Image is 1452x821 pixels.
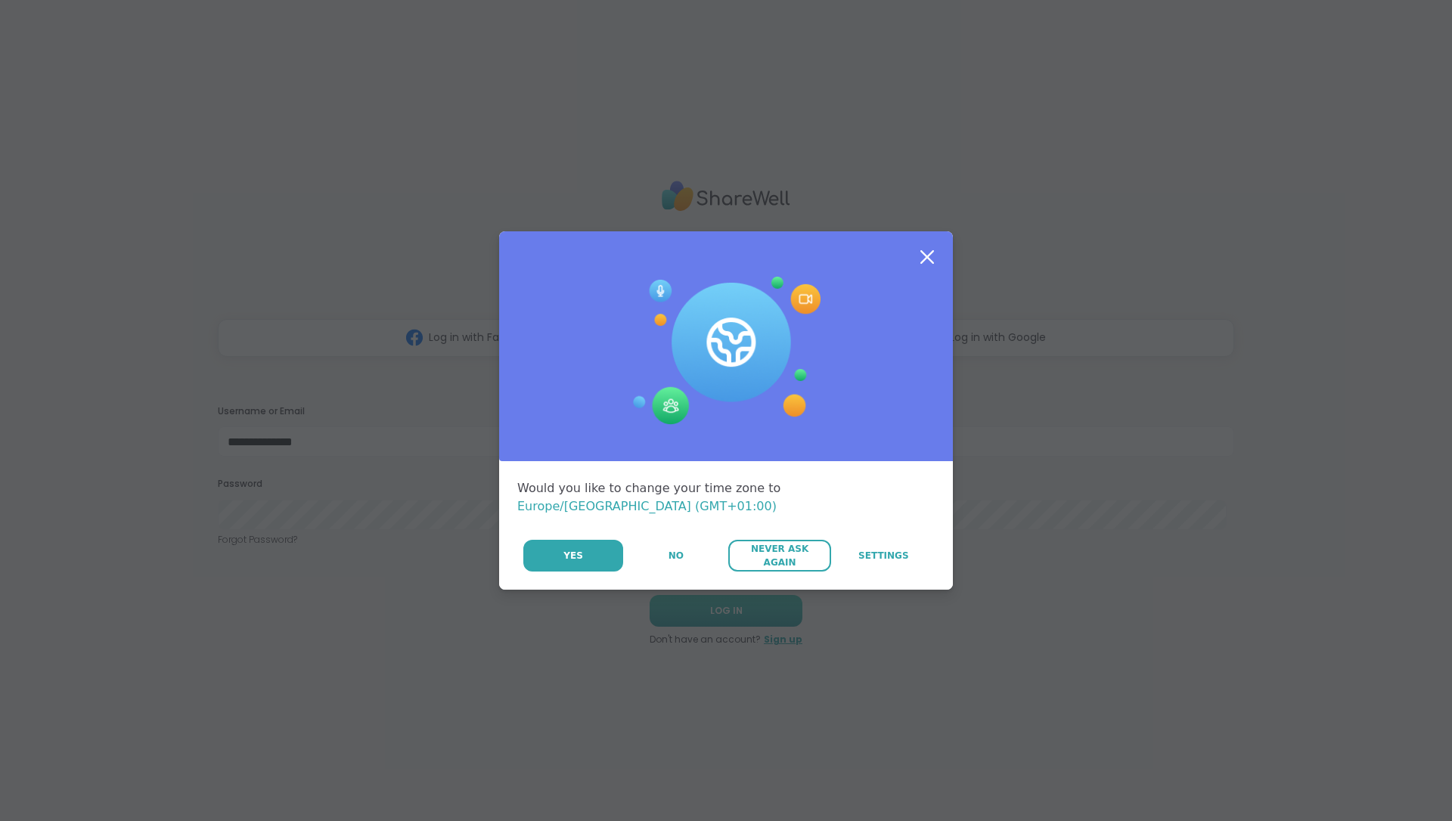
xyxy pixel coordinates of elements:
[669,549,684,562] span: No
[523,540,623,572] button: Yes
[625,540,727,572] button: No
[736,542,823,569] span: Never Ask Again
[833,540,935,572] a: Settings
[728,540,830,572] button: Never Ask Again
[858,549,909,562] span: Settings
[517,479,935,516] div: Would you like to change your time zone to
[517,499,777,513] span: Europe/[GEOGRAPHIC_DATA] (GMT+01:00)
[563,549,583,562] span: Yes
[631,277,821,425] img: Session Experience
